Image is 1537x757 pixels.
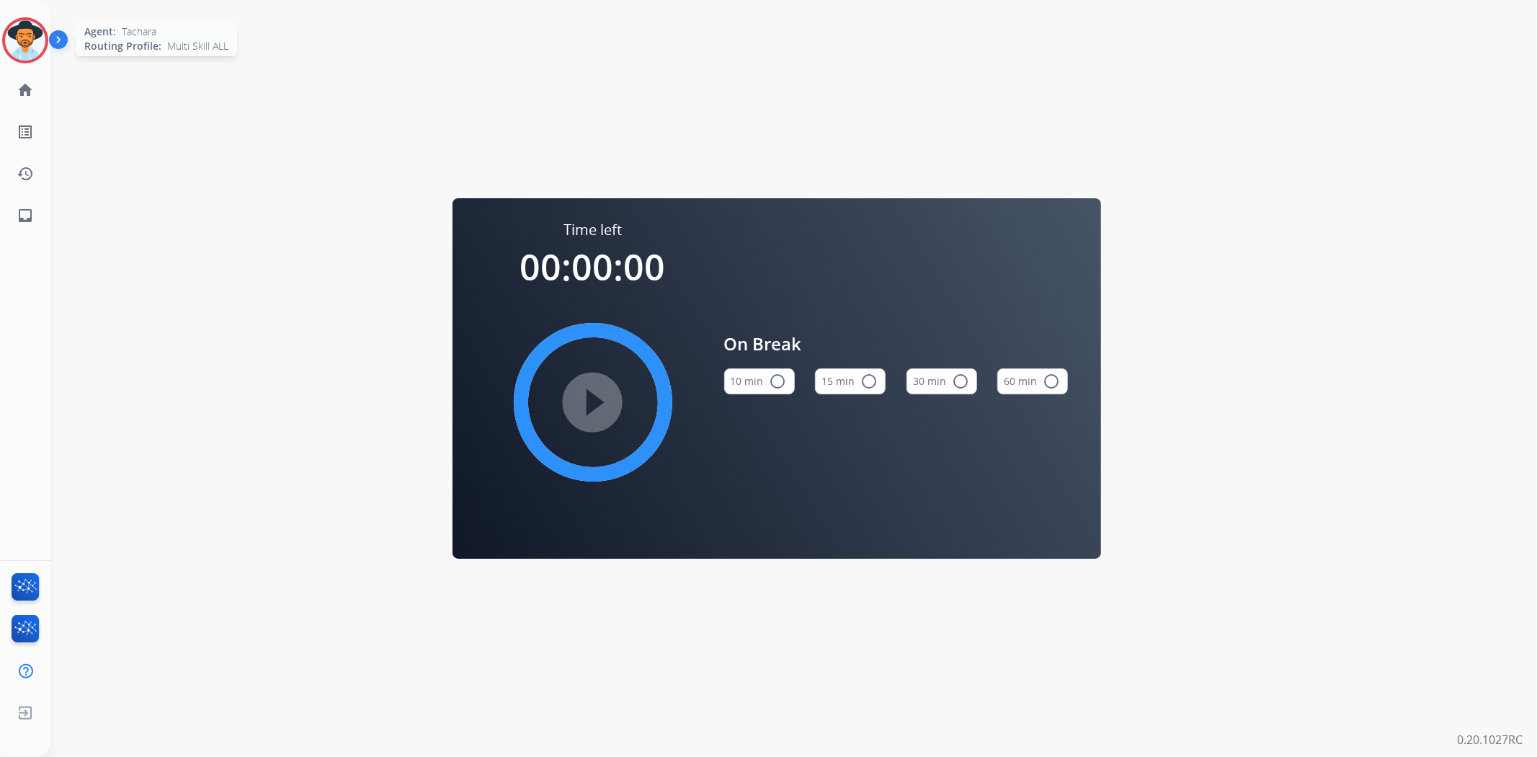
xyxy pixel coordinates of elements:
[1457,731,1523,748] p: 0.20.1027RC
[860,373,878,390] mat-icon: radio_button_unchecked
[17,81,34,99] mat-icon: home
[1043,373,1060,390] mat-icon: radio_button_unchecked
[84,39,161,53] span: Routing Profile:
[952,373,969,390] mat-icon: radio_button_unchecked
[997,368,1068,394] button: 60 min
[5,20,45,61] img: avatar
[520,242,666,291] span: 00:00:00
[906,368,977,394] button: 30 min
[724,368,795,394] button: 10 min
[770,373,787,390] mat-icon: radio_button_unchecked
[167,39,228,53] span: Multi Skill ALL
[563,220,622,240] span: Time left
[122,25,156,39] span: Tachara
[17,165,34,182] mat-icon: history
[17,123,34,141] mat-icon: list_alt
[815,368,886,394] button: 15 min
[84,25,116,39] span: Agent:
[17,207,34,224] mat-icon: inbox
[724,331,1069,357] span: On Break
